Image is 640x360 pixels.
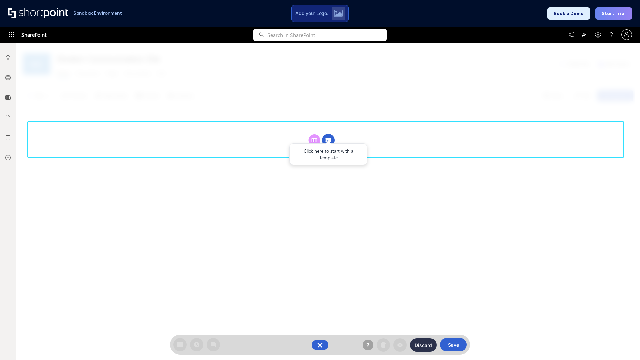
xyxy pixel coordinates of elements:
[73,11,122,15] h1: Sandbox Environment
[334,10,343,17] img: Upload logo
[440,338,467,351] button: Save
[547,7,590,20] button: Book a Demo
[410,338,437,352] button: Discard
[21,27,46,43] span: SharePoint
[595,7,632,20] button: Start Trial
[267,29,387,41] input: Search in SharePoint
[295,10,328,16] span: Add your Logo:
[607,328,640,360] iframe: Chat Widget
